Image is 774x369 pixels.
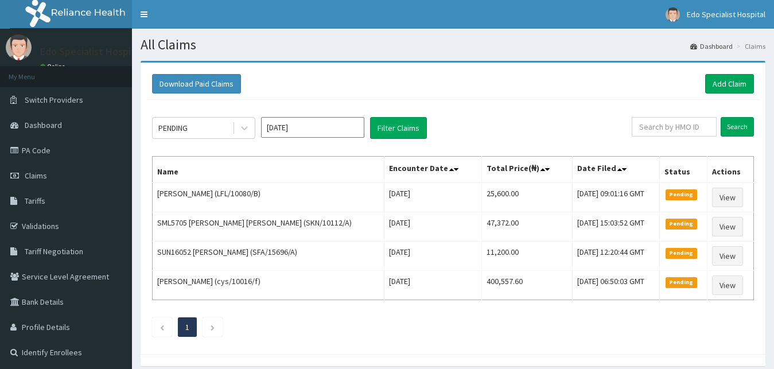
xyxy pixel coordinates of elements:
[384,182,481,212] td: [DATE]
[370,117,427,139] button: Filter Claims
[734,41,765,51] li: Claims
[572,271,659,300] td: [DATE] 06:50:03 GMT
[572,212,659,242] td: [DATE] 15:03:52 GMT
[158,122,188,134] div: PENDING
[712,275,743,295] a: View
[384,157,481,183] th: Encounter Date
[210,322,215,332] a: Next page
[153,157,384,183] th: Name
[666,7,680,22] img: User Image
[40,46,143,57] p: Edo Specialist Hospital
[712,246,743,266] a: View
[384,271,481,300] td: [DATE]
[572,242,659,271] td: [DATE] 12:20:44 GMT
[153,242,384,271] td: SUN16052 [PERSON_NAME] (SFA/15696/A)
[690,41,733,51] a: Dashboard
[25,196,45,206] span: Tariffs
[659,157,707,183] th: Status
[25,170,47,181] span: Claims
[707,157,754,183] th: Actions
[632,117,717,137] input: Search by HMO ID
[712,188,743,207] a: View
[687,9,765,20] span: Edo Specialist Hospital
[705,74,754,94] a: Add Claim
[153,271,384,300] td: [PERSON_NAME] (cys/10016/f)
[482,271,573,300] td: 400,557.60
[482,242,573,271] td: 11,200.00
[153,182,384,212] td: [PERSON_NAME] (LFL/10080/B)
[666,248,697,258] span: Pending
[666,219,697,229] span: Pending
[666,277,697,288] span: Pending
[153,212,384,242] td: SML5705 [PERSON_NAME] [PERSON_NAME] (SKN/10112/A)
[40,63,68,71] a: Online
[25,120,62,130] span: Dashboard
[384,212,481,242] td: [DATE]
[572,182,659,212] td: [DATE] 09:01:16 GMT
[482,157,573,183] th: Total Price(₦)
[160,322,165,332] a: Previous page
[572,157,659,183] th: Date Filed
[141,37,765,52] h1: All Claims
[25,246,83,257] span: Tariff Negotiation
[666,189,697,200] span: Pending
[152,74,241,94] button: Download Paid Claims
[712,217,743,236] a: View
[261,117,364,138] input: Select Month and Year
[185,322,189,332] a: Page 1 is your current page
[384,242,481,271] td: [DATE]
[25,95,83,105] span: Switch Providers
[482,212,573,242] td: 47,372.00
[482,182,573,212] td: 25,600.00
[6,34,32,60] img: User Image
[721,117,754,137] input: Search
